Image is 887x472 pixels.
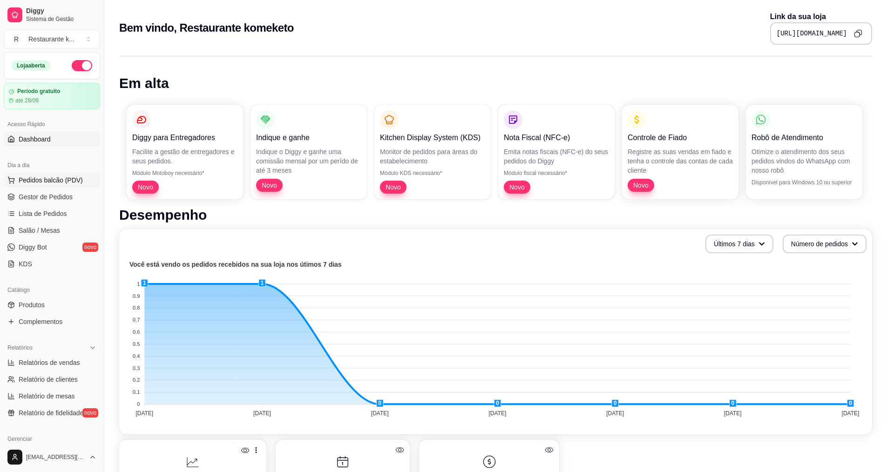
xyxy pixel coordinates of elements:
span: Gestor de Pedidos [19,192,73,202]
tspan: [DATE] [253,410,271,417]
div: Acesso Rápido [4,117,100,132]
span: Novo [382,182,405,192]
p: Módulo KDS necessário* [380,169,485,177]
a: Produtos [4,297,100,312]
span: Diggy Bot [19,243,47,252]
button: Últimos 7 dias [705,235,773,253]
tspan: 0.5 [133,341,140,347]
a: Dashboard [4,132,100,147]
button: Controle de FiadoRegistre as suas vendas em fiado e tenha o controle das contas de cada clienteNovo [622,105,738,199]
div: Catálogo [4,283,100,297]
tspan: 0.7 [133,317,140,323]
p: Diggy para Entregadores [132,132,237,143]
span: Novo [258,181,281,190]
a: Relatório de mesas [4,389,100,404]
button: Diggy para EntregadoresFacilite a gestão de entregadores e seus pedidos.Módulo Motoboy necessário... [127,105,243,199]
tspan: 0.3 [133,365,140,371]
p: Módulo fiscal necessário* [504,169,609,177]
p: Registre as suas vendas em fiado e tenha o controle das contas de cada cliente [628,147,733,175]
p: Otimize o atendimento dos seus pedidos vindos do WhatsApp com nosso robô [752,147,857,175]
span: Novo [506,182,528,192]
p: Facilite a gestão de entregadores e seus pedidos. [132,147,237,166]
span: Complementos [19,317,62,326]
button: [EMAIL_ADDRESS][DOMAIN_NAME] [4,446,100,468]
span: Novo [630,181,652,190]
pre: [URL][DOMAIN_NAME] [777,29,847,38]
p: Robô de Atendimento [752,132,857,143]
a: Salão / Mesas [4,223,100,238]
a: DiggySistema de Gestão [4,4,100,26]
button: Nota Fiscal (NFC-e)Emita notas fiscais (NFC-e) do seus pedidos do DiggyMódulo fiscal necessário*Novo [498,105,615,199]
span: KDS [19,259,32,269]
span: Relatório de mesas [19,391,75,401]
button: Select a team [4,30,100,48]
div: Gerenciar [4,432,100,446]
span: R [12,34,21,44]
tspan: 0.9 [133,293,140,299]
button: Copy to clipboard [851,26,866,41]
a: Gestor de Pedidos [4,189,100,204]
button: Kitchen Display System (KDS)Monitor de pedidos para áreas do estabelecimentoMódulo KDS necessário... [374,105,491,199]
tspan: 0.6 [133,329,140,335]
span: Relatórios de vendas [19,358,80,367]
h1: Em alta [119,75,872,92]
div: Dia a dia [4,158,100,173]
span: Sistema de Gestão [26,15,96,23]
a: KDS [4,256,100,271]
a: Lista de Pedidos [4,206,100,221]
span: Relatório de fidelidade [19,408,83,418]
p: Indique o Diggy e ganhe uma comissão mensal por um perído de até 3 meses [256,147,361,175]
p: Módulo Motoboy necessário* [132,169,237,177]
p: Kitchen Display System (KDS) [380,132,485,143]
tspan: [DATE] [135,410,153,417]
tspan: [DATE] [724,410,742,417]
a: Diggy Botnovo [4,240,100,255]
text: Você está vendo os pedidos recebidos na sua loja nos útimos 7 dias [129,261,342,268]
div: Restaurante k ... [28,34,74,44]
a: Período gratuitoaté 28/09 [4,83,100,109]
span: Produtos [19,300,45,310]
p: Indique e ganhe [256,132,361,143]
a: Complementos [4,314,100,329]
span: Salão / Mesas [19,226,60,235]
p: Nota Fiscal (NFC-e) [504,132,609,143]
tspan: [DATE] [842,410,860,417]
tspan: 0 [137,401,140,407]
p: Emita notas fiscais (NFC-e) do seus pedidos do Diggy [504,147,609,166]
span: Relatório de clientes [19,375,78,384]
a: Relatório de clientes [4,372,100,387]
span: Novo [134,182,157,192]
p: Disponível para Windows 10 ou superior [752,179,857,186]
tspan: 0.2 [133,377,140,383]
span: Pedidos balcão (PDV) [19,175,83,185]
tspan: 0.8 [133,305,140,310]
span: [EMAIL_ADDRESS][DOMAIN_NAME] [26,453,85,461]
p: Link da sua loja [770,11,872,22]
article: até 28/09 [15,97,39,104]
tspan: 0.1 [133,389,140,395]
span: Diggy [26,7,96,15]
span: Lista de Pedidos [19,209,67,218]
button: Indique e ganheIndique o Diggy e ganhe uma comissão mensal por um perído de até 3 mesesNovo [251,105,367,199]
button: Pedidos balcão (PDV) [4,173,100,188]
div: Loja aberta [12,61,50,71]
h1: Desempenho [119,207,872,223]
a: Relatórios de vendas [4,355,100,370]
p: Monitor de pedidos para áreas do estabelecimento [380,147,485,166]
tspan: 0.4 [133,353,140,359]
a: Relatório de fidelidadenovo [4,405,100,420]
p: Controle de Fiado [628,132,733,143]
span: Dashboard [19,135,51,144]
button: Número de pedidos [783,235,867,253]
tspan: 1 [137,281,140,287]
article: Período gratuito [17,88,61,95]
h2: Bem vindo, Restaurante komeketo [119,20,294,35]
button: Alterar Status [72,60,92,71]
button: Robô de AtendimentoOtimize o atendimento dos seus pedidos vindos do WhatsApp com nosso robôDispon... [746,105,862,199]
span: Relatórios [7,344,33,351]
tspan: [DATE] [606,410,624,417]
tspan: [DATE] [488,410,506,417]
tspan: [DATE] [371,410,389,417]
